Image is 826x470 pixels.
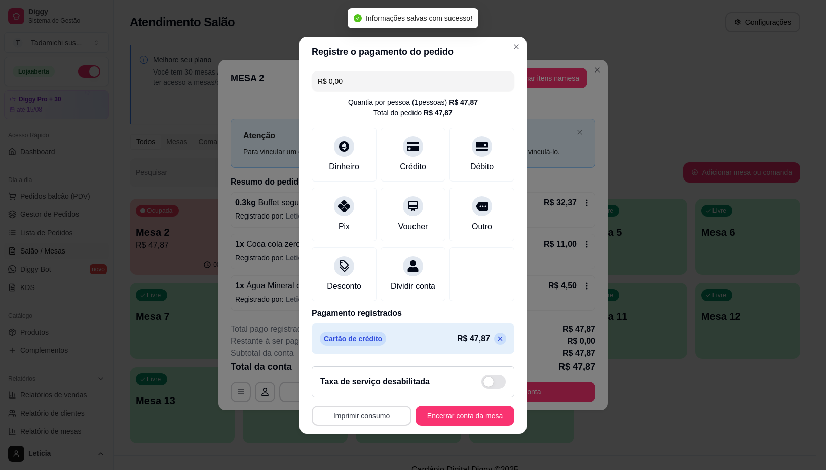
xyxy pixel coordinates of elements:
[398,221,428,233] div: Voucher
[472,221,492,233] div: Outro
[320,376,430,388] h2: Taxa de serviço desabilitada
[318,71,508,91] input: Ex.: hambúrguer de cordeiro
[373,107,453,118] div: Total do pedido
[312,406,411,426] button: Imprimir consumo
[416,406,514,426] button: Encerrar conta da mesa
[348,97,478,107] div: Quantia por pessoa ( 1 pessoas)
[449,97,478,107] div: R$ 47,87
[339,221,350,233] div: Pix
[299,37,527,67] header: Registre o pagamento do pedido
[354,14,362,22] span: check-circle
[424,107,453,118] div: R$ 47,87
[470,161,494,173] div: Débito
[457,333,490,345] p: R$ 47,87
[329,161,359,173] div: Dinheiro
[327,280,361,293] div: Desconto
[366,14,472,22] span: Informações salvas com sucesso!
[320,332,386,346] p: Cartão de crédito
[508,39,524,55] button: Close
[312,307,514,319] p: Pagamento registrados
[400,161,426,173] div: Crédito
[391,280,435,293] div: Dividir conta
